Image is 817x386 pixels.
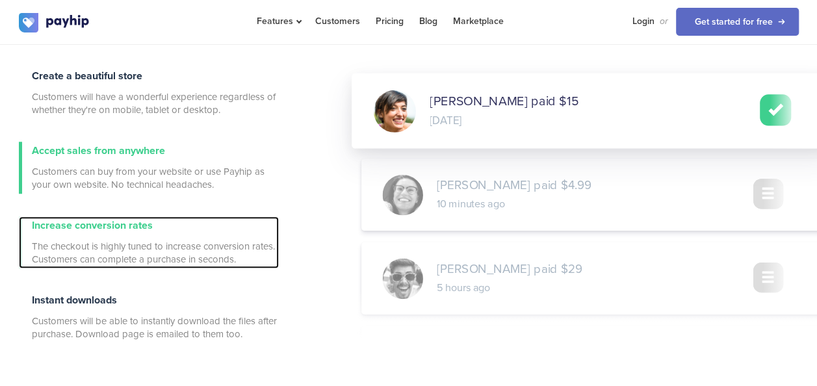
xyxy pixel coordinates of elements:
[32,315,279,341] span: Customers will be able to instantly download the files after purchase. Download page is emailed t...
[19,13,90,32] img: logo.svg
[430,113,461,129] span: [DATE]
[19,216,279,268] a: Increase conversion rates The checkout is highly tuned to increase conversion rates. Customers ca...
[32,219,153,232] span: Increase conversion rates
[32,165,279,191] span: Customers can buy from your website or use Payhip as your own website. No technical headaches.
[32,294,117,307] span: Instant downloads
[32,240,279,266] span: The checkout is highly tuned to increase conversion rates. Customers can complete a purchase in s...
[32,144,165,157] span: Accept sales from anywhere
[676,8,799,36] a: Get started for free
[436,280,489,295] span: 5 hours ago
[436,177,591,194] span: [PERSON_NAME] paid $4.99
[436,261,582,278] span: [PERSON_NAME] paid $29
[32,90,279,116] span: Customers will have a wonderful experience regardless of whether they're on mobile, tablet or des...
[19,142,279,194] a: Accept sales from anywhere Customers can buy from your website or use Payhip as your own website....
[436,196,504,211] span: 10 minutes ago
[430,93,578,111] span: [PERSON_NAME] paid $15
[19,291,279,343] a: Instant downloads Customers will be able to instantly download the files after purchase. Download...
[32,70,142,83] span: Create a beautiful store
[19,67,279,119] a: Create a beautiful store Customers will have a wonderful experience regardless of whether they're...
[257,16,300,27] span: Features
